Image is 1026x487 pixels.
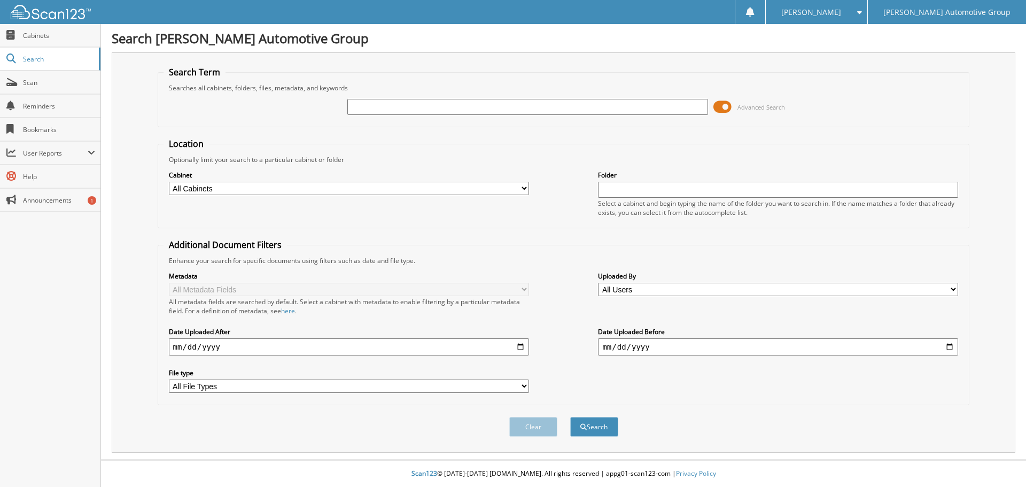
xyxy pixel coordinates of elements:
label: Folder [598,171,958,180]
label: Cabinet [169,171,529,180]
span: Bookmarks [23,125,95,134]
div: Optionally limit your search to a particular cabinet or folder [164,155,964,164]
a: Privacy Policy [676,469,716,478]
span: Help [23,172,95,181]
span: Scan123 [411,469,437,478]
legend: Additional Document Filters [164,239,287,251]
span: Scan [23,78,95,87]
label: Metadata [169,272,529,281]
span: Cabinets [23,31,95,40]
span: Advanced Search [737,103,785,111]
span: [PERSON_NAME] [781,9,841,16]
span: Search [23,55,94,64]
span: Announcements [23,196,95,205]
legend: Search Term [164,66,226,78]
span: User Reports [23,149,88,158]
div: All metadata fields are searched by default. Select a cabinet with metadata to enable filtering b... [169,297,529,315]
button: Search [570,417,618,437]
label: Date Uploaded Before [598,327,958,336]
label: Uploaded By [598,272,958,281]
input: start [169,338,529,355]
span: Reminders [23,102,95,111]
div: Enhance your search for specific documents using filters such as date and file type. [164,256,964,265]
label: Date Uploaded After [169,327,529,336]
div: Select a cabinet and begin typing the name of the folder you want to search in. If the name match... [598,199,958,217]
div: 1 [88,196,96,205]
h1: Search [PERSON_NAME] Automotive Group [112,29,1015,47]
div: Searches all cabinets, folders, files, metadata, and keywords [164,83,964,92]
a: here [281,306,295,315]
label: File type [169,368,529,377]
img: scan123-logo-white.svg [11,5,91,19]
legend: Location [164,138,209,150]
input: end [598,338,958,355]
button: Clear [509,417,557,437]
div: © [DATE]-[DATE] [DOMAIN_NAME]. All rights reserved | appg01-scan123-com | [101,461,1026,487]
span: [PERSON_NAME] Automotive Group [883,9,1011,16]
